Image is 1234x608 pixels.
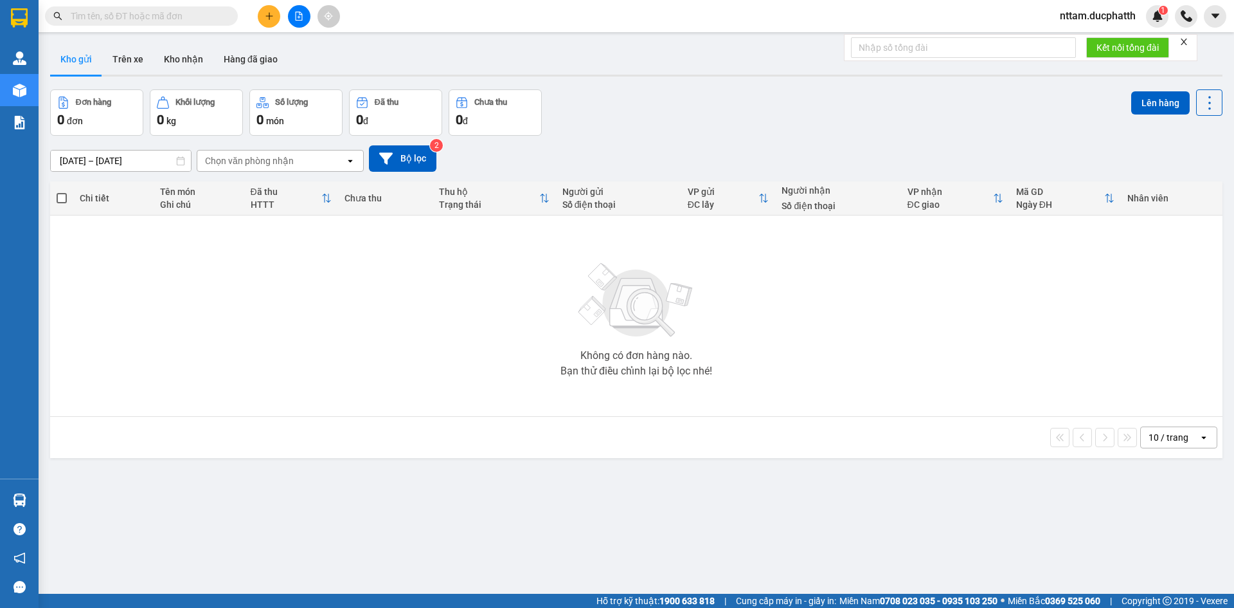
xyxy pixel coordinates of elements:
[1110,594,1112,608] span: |
[736,594,836,608] span: Cung cấp máy in - giấy in:
[688,199,759,210] div: ĐC lấy
[1127,193,1216,203] div: Nhân viên
[1161,6,1165,15] span: 1
[251,187,322,197] div: Đã thu
[294,12,303,21] span: file-add
[449,89,542,136] button: Chưa thu0đ
[50,89,143,136] button: Đơn hàng0đơn
[266,116,284,126] span: món
[13,581,26,593] span: message
[1149,431,1188,444] div: 10 / trang
[433,181,556,216] th: Toggle SortBy
[1131,91,1190,115] button: Lên hàng
[356,112,363,127] span: 0
[265,12,274,21] span: plus
[1204,5,1226,28] button: caret-down
[596,594,715,608] span: Hỗ trợ kỹ thuật:
[1096,41,1159,55] span: Kết nối tổng đài
[13,552,26,564] span: notification
[724,594,726,608] span: |
[375,98,398,107] div: Đã thu
[154,44,213,75] button: Kho nhận
[1016,187,1104,197] div: Mã GD
[1050,8,1146,24] span: nttam.ducphatth
[213,44,288,75] button: Hàng đã giao
[53,12,62,21] span: search
[908,199,993,210] div: ĐC giao
[256,112,264,127] span: 0
[1181,10,1192,22] img: phone-icon
[782,185,894,196] div: Người nhận
[1163,596,1172,605] span: copyright
[160,199,238,210] div: Ghi chú
[439,187,539,197] div: Thu hộ
[205,154,294,167] div: Chọn văn phòng nhận
[1086,37,1169,58] button: Kết nối tổng đài
[439,199,539,210] div: Trạng thái
[244,181,339,216] th: Toggle SortBy
[456,112,463,127] span: 0
[562,199,675,210] div: Số điện thoại
[880,596,997,606] strong: 0708 023 035 - 0935 103 250
[258,5,280,28] button: plus
[659,596,715,606] strong: 1900 633 818
[851,37,1076,58] input: Nhập số tổng đài
[1179,37,1188,46] span: close
[275,98,308,107] div: Số lượng
[345,156,355,166] svg: open
[150,89,243,136] button: Khối lượng0kg
[50,44,102,75] button: Kho gửi
[839,594,997,608] span: Miền Nam
[1210,10,1221,22] span: caret-down
[688,187,759,197] div: VP gửi
[369,145,436,172] button: Bộ lọc
[13,116,26,129] img: solution-icon
[251,199,322,210] div: HTTT
[324,12,333,21] span: aim
[13,523,26,535] span: question-circle
[562,187,675,197] div: Người gửi
[901,181,1010,216] th: Toggle SortBy
[288,5,310,28] button: file-add
[1001,598,1005,603] span: ⚪️
[1159,6,1168,15] sup: 1
[363,116,368,126] span: đ
[13,51,26,65] img: warehouse-icon
[67,116,83,126] span: đơn
[160,187,238,197] div: Tên món
[71,9,222,23] input: Tìm tên, số ĐT hoặc mã đơn
[580,351,692,361] div: Không có đơn hàng nào.
[1016,199,1104,210] div: Ngày ĐH
[474,98,507,107] div: Chưa thu
[51,151,191,171] input: Select a date range.
[175,98,215,107] div: Khối lượng
[166,116,176,126] span: kg
[157,112,164,127] span: 0
[463,116,468,126] span: đ
[76,98,111,107] div: Đơn hàng
[349,89,442,136] button: Đã thu0đ
[13,84,26,97] img: warehouse-icon
[80,193,147,203] div: Chi tiết
[344,193,426,203] div: Chưa thu
[317,5,340,28] button: aim
[11,8,28,28] img: logo-vxr
[1010,181,1121,216] th: Toggle SortBy
[1152,10,1163,22] img: icon-new-feature
[57,112,64,127] span: 0
[1008,594,1100,608] span: Miền Bắc
[782,201,894,211] div: Số điện thoại
[430,139,443,152] sup: 2
[572,255,701,345] img: svg+xml;base64,PHN2ZyBjbGFzcz0ibGlzdC1wbHVnX19zdmciIHhtbG5zPSJodHRwOi8vd3d3LnczLm9yZy8yMDAwL3N2Zy...
[249,89,343,136] button: Số lượng0món
[681,181,776,216] th: Toggle SortBy
[908,187,993,197] div: VP nhận
[102,44,154,75] button: Trên xe
[13,493,26,507] img: warehouse-icon
[1199,432,1209,443] svg: open
[1045,596,1100,606] strong: 0369 525 060
[560,366,712,376] div: Bạn thử điều chỉnh lại bộ lọc nhé!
